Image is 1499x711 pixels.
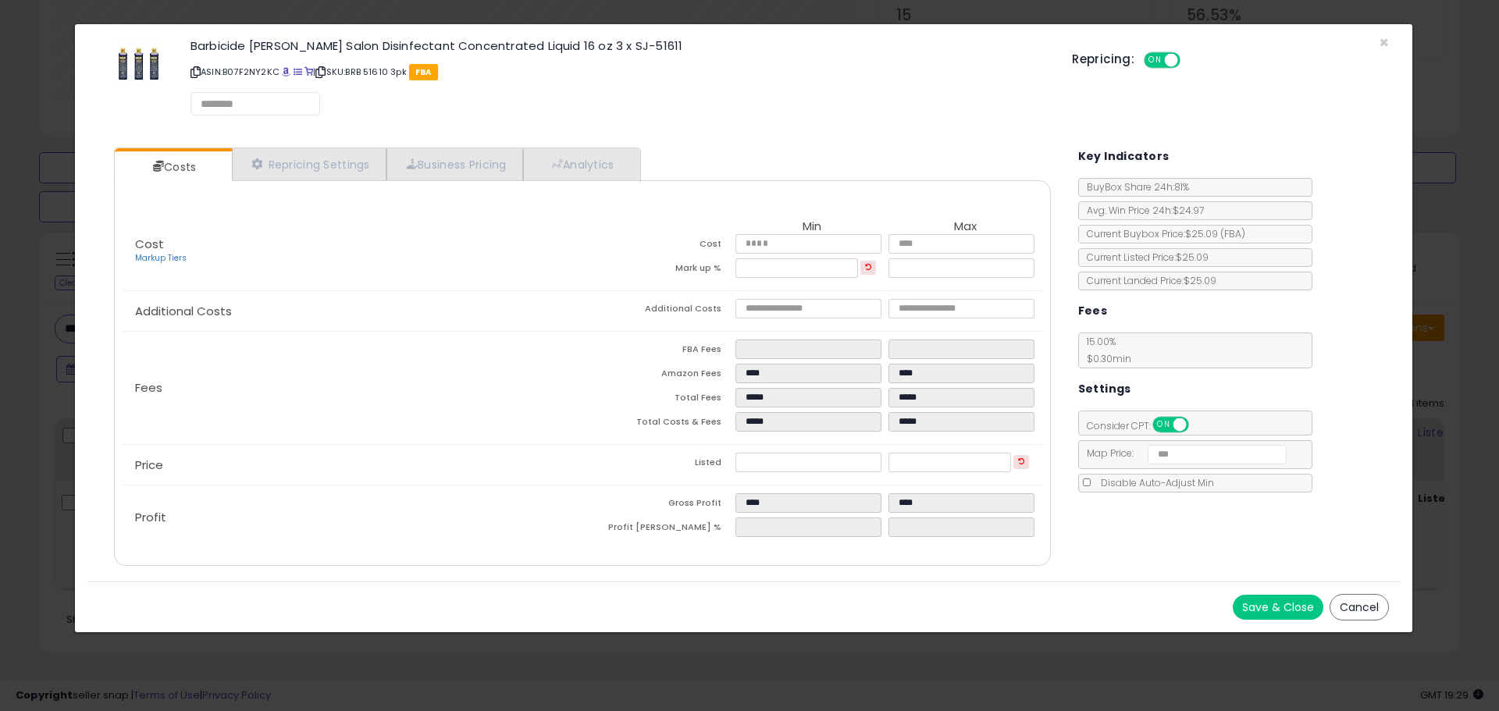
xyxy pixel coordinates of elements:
[190,40,1049,52] h3: Barbicide [PERSON_NAME] Salon Disinfectant Concentrated Liquid 16 oz 3 x SJ-51611
[1154,418,1173,432] span: ON
[1078,301,1108,321] h5: Fees
[582,234,735,258] td: Cost
[1145,54,1165,67] span: ON
[1379,31,1389,54] span: ×
[582,388,735,412] td: Total Fees
[1079,446,1287,460] span: Map Price:
[582,493,735,517] td: Gross Profit
[1079,251,1209,264] span: Current Listed Price: $25.09
[1079,419,1209,432] span: Consider CPT:
[888,220,1041,234] th: Max
[582,364,735,388] td: Amazon Fees
[523,148,639,180] a: Analytics
[123,511,582,524] p: Profit
[582,412,735,436] td: Total Costs & Fees
[294,66,302,78] a: All offer listings
[1078,147,1170,166] h5: Key Indicators
[1185,227,1245,240] span: $25.09
[1178,54,1203,67] span: OFF
[115,151,230,183] a: Costs
[386,148,523,180] a: Business Pricing
[582,299,735,323] td: Additional Costs
[190,59,1049,84] p: ASIN: B07F2NY2KC | SKU: BRB 51610 3pk
[582,517,735,542] td: Profit [PERSON_NAME] %
[1079,274,1216,287] span: Current Landed Price: $25.09
[582,453,735,477] td: Listed
[1220,227,1245,240] span: ( FBA )
[1079,335,1131,365] span: 15.00 %
[1079,204,1204,217] span: Avg. Win Price 24h: $24.97
[135,252,187,264] a: Markup Tiers
[1072,53,1134,66] h5: Repricing:
[1079,227,1245,240] span: Current Buybox Price:
[116,40,162,87] img: 51PMKxOsOZL._SL60_.jpg
[582,340,735,364] td: FBA Fees
[1233,595,1323,620] button: Save & Close
[304,66,313,78] a: Your listing only
[1079,180,1189,194] span: BuyBox Share 24h: 81%
[1186,418,1211,432] span: OFF
[1093,476,1214,489] span: Disable Auto-Adjust Min
[123,238,582,265] p: Cost
[735,220,888,234] th: Min
[1078,379,1131,399] h5: Settings
[123,382,582,394] p: Fees
[1330,594,1389,620] button: Cancel
[232,148,386,180] a: Repricing Settings
[282,66,290,78] a: BuyBox page
[1079,352,1131,365] span: $0.30 min
[123,305,582,318] p: Additional Costs
[123,459,582,471] p: Price
[409,64,438,80] span: FBA
[582,258,735,283] td: Mark up %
